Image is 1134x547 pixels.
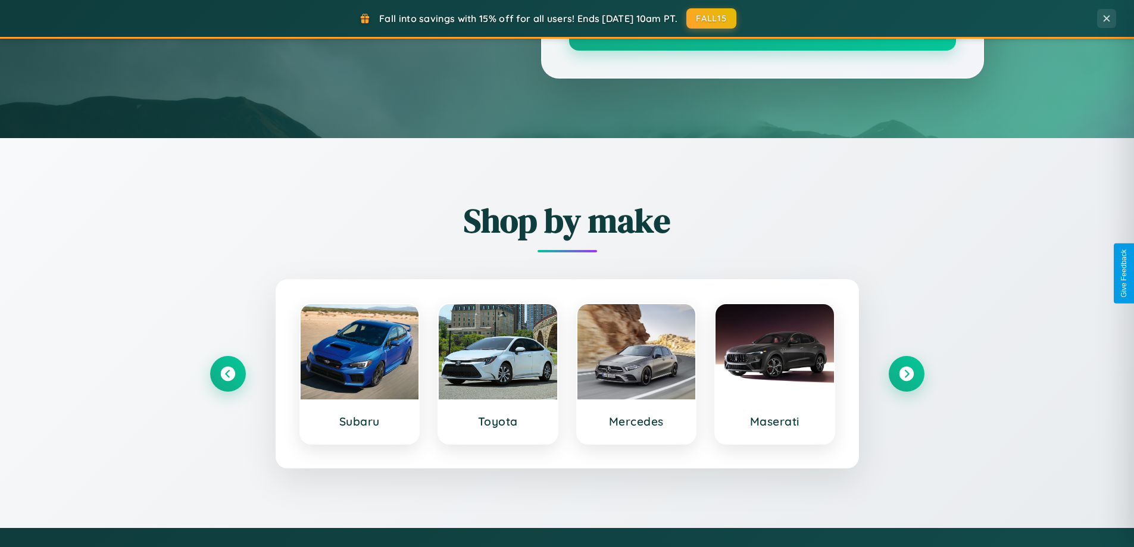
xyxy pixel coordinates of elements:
[313,414,407,429] h3: Subaru
[727,414,822,429] h3: Maserati
[210,198,924,243] h2: Shop by make
[1120,249,1128,298] div: Give Feedback
[451,414,545,429] h3: Toyota
[379,12,677,24] span: Fall into savings with 15% off for all users! Ends [DATE] 10am PT.
[589,414,684,429] h3: Mercedes
[686,8,736,29] button: FALL15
